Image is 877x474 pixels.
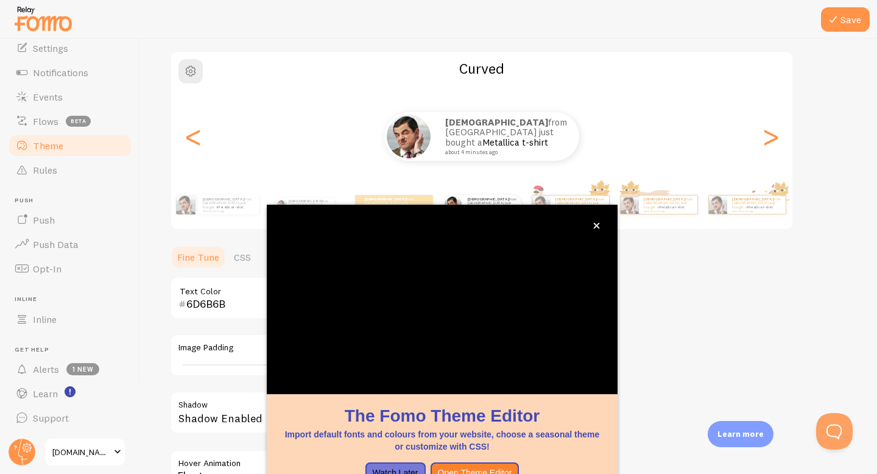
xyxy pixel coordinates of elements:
[644,197,685,202] strong: [DEMOGRAPHIC_DATA]
[7,109,133,133] a: Flows beta
[444,196,462,213] img: Fomo
[281,404,603,428] h1: The Fomo Theme Editor
[203,197,244,202] strong: [DEMOGRAPHIC_DATA]
[620,196,638,214] img: Fomo
[644,210,691,212] small: about 4 minutes ago
[33,387,58,400] span: Learn
[52,445,110,459] span: [DOMAIN_NAME]
[717,428,764,440] p: Learn more
[203,210,253,212] small: about 4 minutes ago
[555,197,597,202] strong: [DEMOGRAPHIC_DATA]
[33,313,57,325] span: Inline
[732,197,773,202] strong: [DEMOGRAPHIC_DATA]
[170,245,227,269] a: Fine Tune
[171,59,792,78] h2: Curved
[227,245,258,269] a: CSS
[658,205,685,210] a: Metallica t-shirt
[7,133,133,158] a: Theme
[468,197,509,202] strong: [DEMOGRAPHIC_DATA]
[365,197,406,202] strong: [DEMOGRAPHIC_DATA]
[708,421,773,447] div: Learn more
[178,342,527,353] label: Image Padding
[747,205,773,210] a: Metallica t-shirt
[33,263,62,275] span: Opt-In
[365,197,414,212] p: from [GEOGRAPHIC_DATA] just bought a
[644,197,692,212] p: from [GEOGRAPHIC_DATA] just bought a
[217,205,244,210] a: Metallica t-shirt
[289,199,322,203] strong: [DEMOGRAPHIC_DATA]
[281,428,603,453] p: Import default fonts and colours from your website, choose a seasonal theme or customize with CSS!
[33,140,63,152] span: Theme
[763,93,778,180] div: Next slide
[15,197,133,205] span: Push
[66,116,91,127] span: beta
[186,93,200,180] div: Previous slide
[289,198,329,211] p: from [GEOGRAPHIC_DATA] just bought a
[13,3,74,34] img: fomo-relay-logo-orange.svg
[33,66,88,79] span: Notifications
[445,116,548,128] strong: [DEMOGRAPHIC_DATA]
[532,196,550,214] img: Fomo
[7,60,133,85] a: Notifications
[555,197,604,212] p: from [GEOGRAPHIC_DATA] just bought a
[176,195,195,214] img: Fomo
[65,386,76,397] svg: <p>Watch New Feature Tutorials!</p>
[203,197,254,212] p: from [GEOGRAPHIC_DATA] just bought a
[7,158,133,182] a: Rules
[33,238,79,250] span: Push Data
[7,256,133,281] a: Opt-In
[66,363,99,375] span: 1 new
[7,85,133,109] a: Events
[445,118,567,155] p: from [GEOGRAPHIC_DATA] just bought a
[7,307,133,331] a: Inline
[7,232,133,256] a: Push Data
[15,295,133,303] span: Inline
[7,208,133,232] a: Push
[276,200,286,210] img: Fomo
[170,391,535,436] div: Shadow Enabled
[7,36,133,60] a: Settings
[708,196,727,214] img: Fomo
[590,219,603,232] button: close,
[816,413,853,450] iframe: Help Scout Beacon - Open
[445,149,563,155] small: about 4 minutes ago
[468,197,516,212] p: from [GEOGRAPHIC_DATA] just bought a
[7,406,133,430] a: Support
[33,164,57,176] span: Rules
[33,214,55,226] span: Push
[33,412,69,424] span: Support
[33,42,68,54] span: Settings
[387,115,431,158] img: Fomo
[482,136,548,148] a: Metallica t-shirt
[732,197,781,212] p: from [GEOGRAPHIC_DATA] just bought a
[7,381,133,406] a: Learn
[33,91,63,103] span: Events
[33,363,59,375] span: Alerts
[15,346,133,354] span: Get Help
[732,210,780,212] small: about 4 minutes ago
[7,357,133,381] a: Alerts 1 new
[33,115,58,127] span: Flows
[44,437,126,467] a: [DOMAIN_NAME]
